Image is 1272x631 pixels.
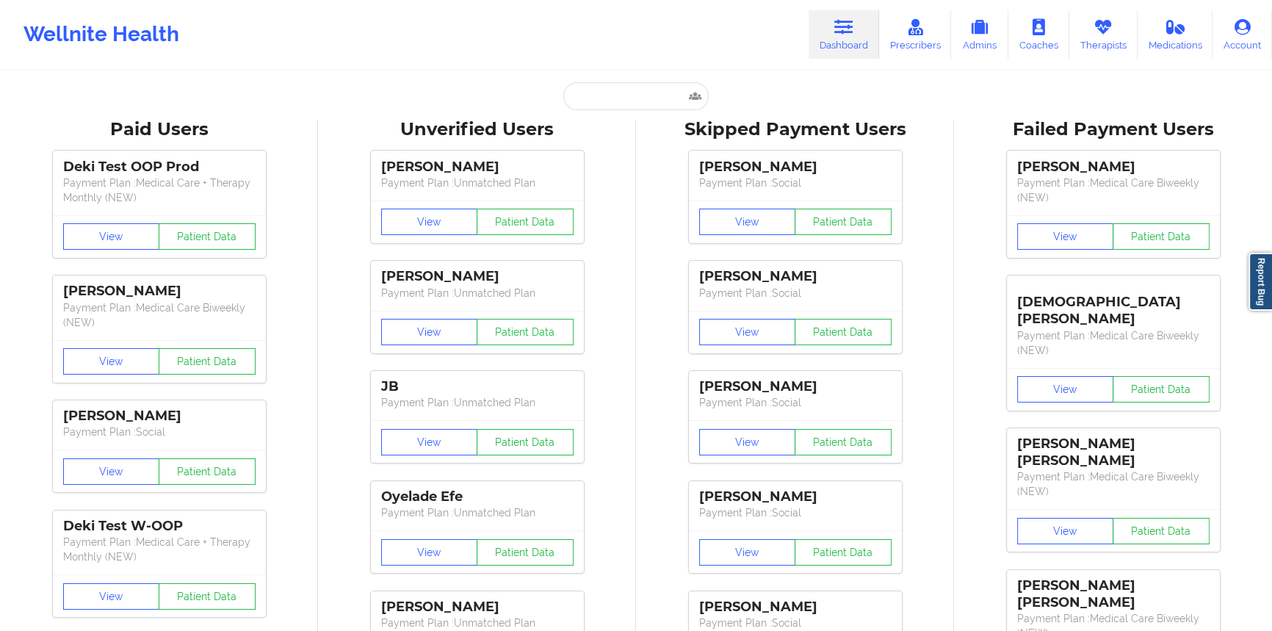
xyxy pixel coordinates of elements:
[964,118,1262,141] div: Failed Payment Users
[646,118,944,141] div: Skipped Payment Users
[1113,376,1210,403] button: Patient Data
[63,283,256,300] div: [PERSON_NAME]
[63,425,256,439] p: Payment Plan : Social
[159,223,256,250] button: Patient Data
[1017,436,1210,469] div: [PERSON_NAME] [PERSON_NAME]
[1113,223,1210,250] button: Patient Data
[63,348,160,375] button: View
[381,539,478,566] button: View
[699,159,892,176] div: [PERSON_NAME]
[381,268,574,285] div: [PERSON_NAME]
[381,429,478,455] button: View
[795,539,892,566] button: Patient Data
[1248,253,1272,311] a: Report Bug
[381,286,574,300] p: Payment Plan : Unmatched Plan
[381,488,574,505] div: Oyelade Efe
[159,348,256,375] button: Patient Data
[699,395,892,410] p: Payment Plan : Social
[477,319,574,345] button: Patient Data
[1138,10,1213,59] a: Medications
[381,616,574,630] p: Payment Plan : Unmatched Plan
[1113,518,1210,544] button: Patient Data
[699,268,892,285] div: [PERSON_NAME]
[1017,469,1210,499] p: Payment Plan : Medical Care Biweekly (NEW)
[699,209,796,235] button: View
[63,408,256,425] div: [PERSON_NAME]
[159,583,256,610] button: Patient Data
[381,176,574,190] p: Payment Plan : Unmatched Plan
[1017,376,1114,403] button: View
[1213,10,1272,59] a: Account
[699,599,892,616] div: [PERSON_NAME]
[381,159,574,176] div: [PERSON_NAME]
[1017,176,1210,205] p: Payment Plan : Medical Care Biweekly (NEW)
[381,319,478,345] button: View
[1069,10,1138,59] a: Therapists
[795,319,892,345] button: Patient Data
[10,118,308,141] div: Paid Users
[699,429,796,455] button: View
[699,286,892,300] p: Payment Plan : Social
[381,395,574,410] p: Payment Plan : Unmatched Plan
[1017,518,1114,544] button: View
[795,209,892,235] button: Patient Data
[809,10,879,59] a: Dashboard
[63,535,256,564] p: Payment Plan : Medical Care + Therapy Monthly (NEW)
[795,429,892,455] button: Patient Data
[951,10,1008,59] a: Admins
[699,505,892,520] p: Payment Plan : Social
[1017,159,1210,176] div: [PERSON_NAME]
[63,583,160,610] button: View
[63,176,256,205] p: Payment Plan : Medical Care + Therapy Monthly (NEW)
[699,488,892,505] div: [PERSON_NAME]
[381,378,574,395] div: JB
[159,458,256,485] button: Patient Data
[879,10,952,59] a: Prescribers
[699,539,796,566] button: View
[1017,328,1210,358] p: Payment Plan : Medical Care Biweekly (NEW)
[477,429,574,455] button: Patient Data
[381,599,574,616] div: [PERSON_NAME]
[381,505,574,520] p: Payment Plan : Unmatched Plan
[699,319,796,345] button: View
[1017,283,1210,328] div: [DEMOGRAPHIC_DATA][PERSON_NAME]
[477,539,574,566] button: Patient Data
[63,518,256,535] div: Deki Test W-OOP
[699,616,892,630] p: Payment Plan : Social
[699,176,892,190] p: Payment Plan : Social
[1017,223,1114,250] button: View
[1008,10,1069,59] a: Coaches
[63,300,256,330] p: Payment Plan : Medical Care Biweekly (NEW)
[63,159,256,176] div: Deki Test OOP Prod
[699,378,892,395] div: [PERSON_NAME]
[1017,577,1210,611] div: [PERSON_NAME] [PERSON_NAME]
[63,223,160,250] button: View
[328,118,626,141] div: Unverified Users
[381,209,478,235] button: View
[63,458,160,485] button: View
[477,209,574,235] button: Patient Data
